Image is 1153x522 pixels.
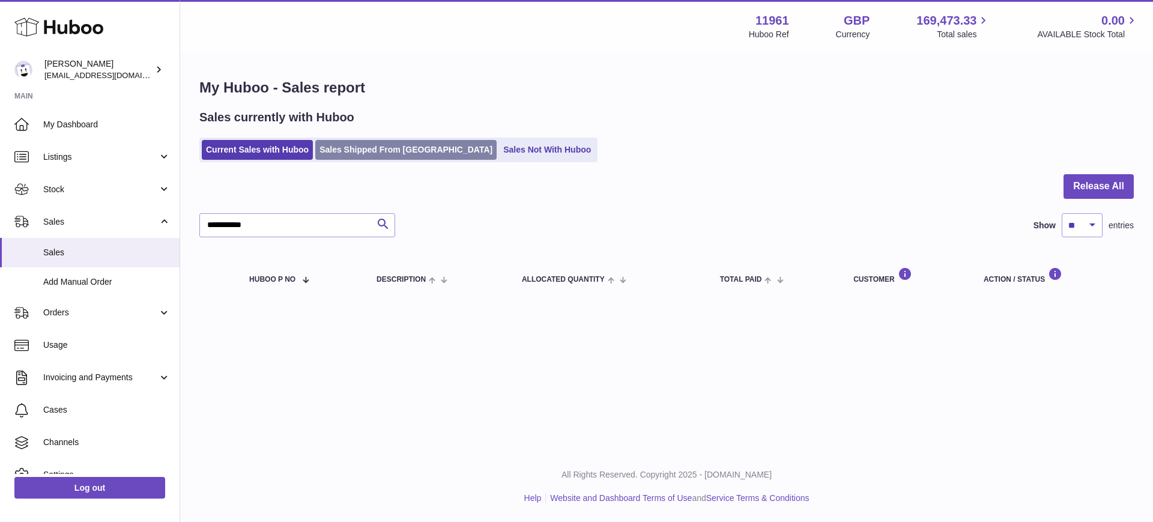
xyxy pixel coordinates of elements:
strong: 11961 [755,13,789,29]
span: Stock [43,184,158,195]
div: Customer [853,267,960,284]
span: My Dashboard [43,119,171,130]
span: Add Manual Order [43,276,171,288]
span: Invoicing and Payments [43,372,158,383]
span: [EMAIL_ADDRESS][DOMAIN_NAME] [44,70,177,80]
div: Huboo Ref [749,29,789,40]
p: All Rights Reserved. Copyright 2025 - [DOMAIN_NAME] [190,469,1143,481]
span: Huboo P no [249,276,295,284]
span: Sales [43,216,158,228]
span: 0.00 [1101,13,1125,29]
span: 169,473.33 [916,13,976,29]
a: Website and Dashboard Terms of Use [550,493,692,503]
h1: My Huboo - Sales report [199,78,1134,97]
span: Sales [43,247,171,258]
a: Log out [14,477,165,499]
span: Usage [43,339,171,351]
a: Sales Shipped From [GEOGRAPHIC_DATA] [315,140,497,160]
button: Release All [1064,174,1134,199]
li: and [546,493,809,504]
a: 169,473.33 Total sales [916,13,990,40]
label: Show [1033,220,1056,231]
div: Currency [836,29,870,40]
span: Settings [43,469,171,481]
span: Total paid [720,276,762,284]
span: AVAILABLE Stock Total [1037,29,1139,40]
span: Listings [43,151,158,163]
span: Orders [43,307,158,318]
div: [PERSON_NAME] [44,58,153,81]
a: Current Sales with Huboo [202,140,313,160]
a: Help [524,493,542,503]
img: internalAdmin-11961@internal.huboo.com [14,61,32,79]
a: 0.00 AVAILABLE Stock Total [1037,13,1139,40]
a: Sales Not With Huboo [499,140,595,160]
a: Service Terms & Conditions [706,493,810,503]
span: ALLOCATED Quantity [522,276,605,284]
h2: Sales currently with Huboo [199,109,354,126]
div: Action / Status [984,267,1122,284]
span: Channels [43,437,171,448]
span: Total sales [937,29,990,40]
span: Description [377,276,426,284]
span: Cases [43,404,171,416]
span: entries [1109,220,1134,231]
strong: GBP [844,13,870,29]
